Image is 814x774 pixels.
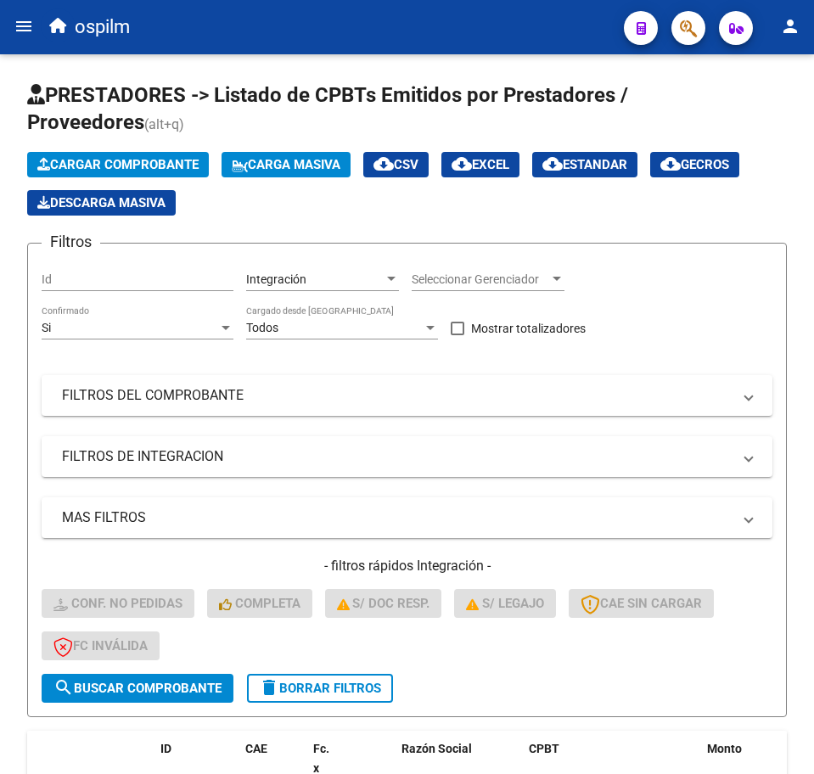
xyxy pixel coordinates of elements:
mat-icon: search [53,677,74,698]
app-download-masive: Descarga masiva de comprobantes (adjuntos) [27,190,176,216]
span: Buscar Comprobante [53,681,222,696]
mat-panel-title: FILTROS DEL COMPROBANTE [62,386,732,405]
span: CPBT [529,742,559,755]
span: S/ Doc Resp. [337,596,430,611]
button: Estandar [532,152,637,177]
span: CAE [245,742,267,755]
h4: - filtros rápidos Integración - [42,557,772,575]
span: Gecros [660,157,729,172]
mat-icon: menu [14,16,34,36]
mat-icon: delete [259,677,279,698]
button: CSV [363,152,429,177]
button: FC Inválida [42,631,160,660]
span: (alt+q) [144,116,184,132]
button: EXCEL [441,152,519,177]
mat-expansion-panel-header: FILTROS DEL COMPROBANTE [42,375,772,416]
span: Si [42,321,51,334]
span: Carga Masiva [232,157,340,172]
button: Cargar Comprobante [27,152,209,177]
button: Carga Masiva [222,152,351,177]
span: Razón Social [401,742,472,755]
button: S/ legajo [454,589,556,618]
mat-expansion-panel-header: FILTROS DE INTEGRACION [42,436,772,477]
button: Completa [207,589,312,618]
span: CAE SIN CARGAR [581,596,702,611]
span: Cargar Comprobante [37,157,199,172]
button: CAE SIN CARGAR [569,589,714,618]
mat-icon: cloud_download [373,154,394,174]
span: CSV [373,157,418,172]
span: Completa [219,596,300,611]
button: Conf. no pedidas [42,589,194,618]
button: Buscar Comprobante [42,674,233,703]
span: Estandar [542,157,627,172]
mat-expansion-panel-header: MAS FILTROS [42,497,772,538]
mat-icon: cloud_download [660,154,681,174]
span: FC Inválida [53,638,148,653]
span: Borrar Filtros [259,681,381,696]
mat-icon: person [780,16,800,36]
iframe: Intercom live chat [756,716,797,757]
h3: Filtros [42,230,100,254]
mat-icon: cloud_download [542,154,563,174]
span: Mostrar totalizadores [471,318,586,339]
span: Conf. no pedidas [53,596,182,611]
span: ospilm [75,8,130,46]
span: Integración [246,272,306,286]
button: Gecros [650,152,739,177]
button: Borrar Filtros [247,674,393,703]
mat-icon: cloud_download [452,154,472,174]
mat-panel-title: FILTROS DE INTEGRACION [62,447,732,466]
button: S/ Doc Resp. [325,589,442,618]
span: Seleccionar Gerenciador [412,272,549,287]
span: Todos [246,321,278,334]
span: Descarga Masiva [37,195,166,210]
span: EXCEL [452,157,509,172]
span: ID [160,742,171,755]
span: Monto [707,742,742,755]
span: S/ legajo [466,596,544,611]
mat-panel-title: MAS FILTROS [62,508,732,527]
button: Descarga Masiva [27,190,176,216]
span: PRESTADORES -> Listado de CPBTs Emitidos por Prestadores / Proveedores [27,83,628,134]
